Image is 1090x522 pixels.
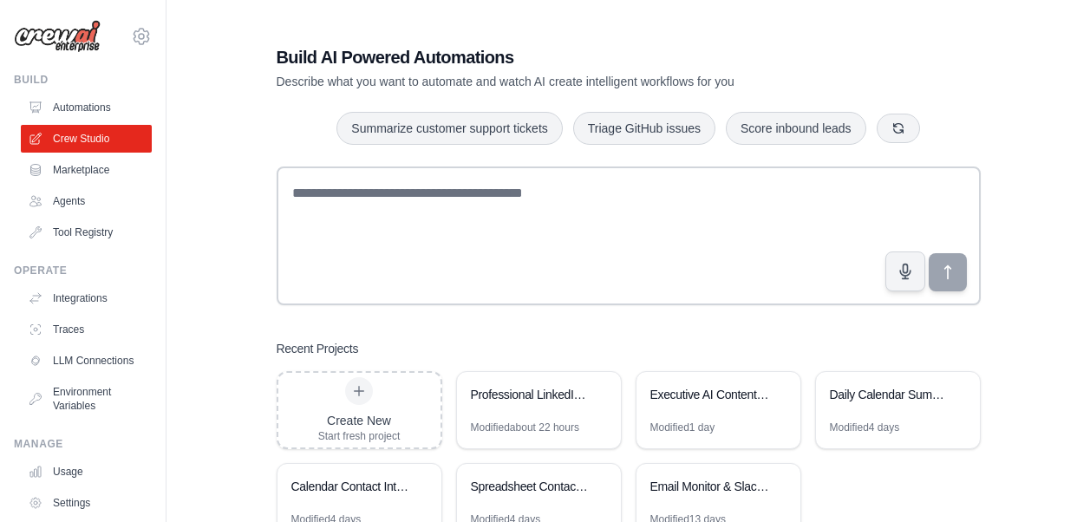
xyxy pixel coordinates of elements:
[830,421,900,434] div: Modified 4 days
[573,112,715,145] button: Triage GitHub issues
[471,421,579,434] div: Modified about 22 hours
[650,421,715,434] div: Modified 1 day
[21,125,152,153] a: Crew Studio
[21,187,152,215] a: Agents
[336,112,562,145] button: Summarize customer support tickets
[21,458,152,486] a: Usage
[277,73,859,90] p: Describe what you want to automate and watch AI create intelligent workflows for you
[21,219,152,246] a: Tool Registry
[277,45,859,69] h1: Build AI Powered Automations
[21,156,152,184] a: Marketplace
[21,489,152,517] a: Settings
[318,429,401,443] div: Start fresh project
[277,340,359,357] h3: Recent Projects
[14,437,152,451] div: Manage
[830,386,949,403] div: Daily Calendar Summary Automation
[21,284,152,312] a: Integrations
[318,412,401,429] div: Create New
[21,347,152,375] a: LLM Connections
[885,251,925,291] button: Click to speak your automation idea
[21,316,152,343] a: Traces
[471,478,590,495] div: Spreadsheet Contact Emailer
[21,94,152,121] a: Automations
[471,386,590,403] div: Professional LinkedIn Profile Analyzer
[726,112,866,145] button: Score inbound leads
[21,378,152,420] a: Environment Variables
[14,20,101,53] img: Logo
[14,264,152,277] div: Operate
[877,114,920,143] button: Get new suggestions
[650,386,769,403] div: Executive AI Content Automation
[650,478,769,495] div: Email Monitor & Slack Alerter
[291,478,410,495] div: Calendar Contact Intelligence
[14,73,152,87] div: Build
